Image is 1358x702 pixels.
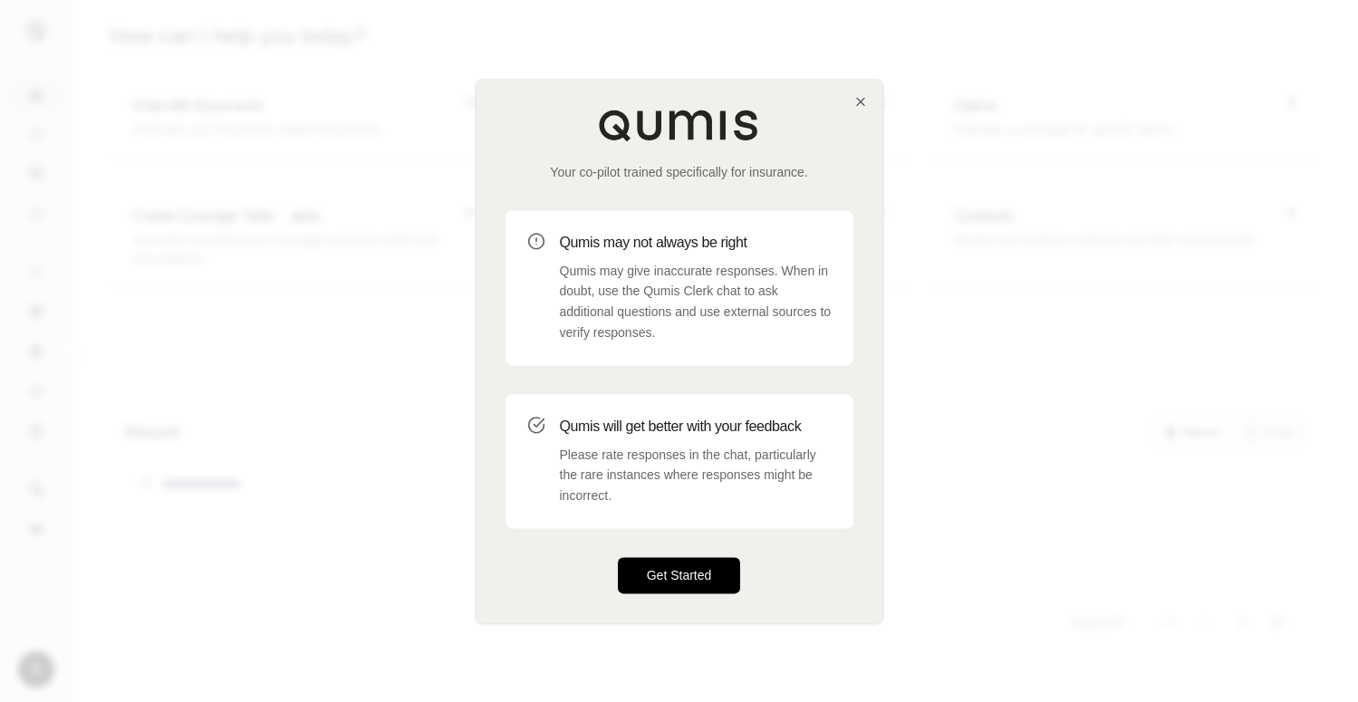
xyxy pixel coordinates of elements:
p: Please rate responses in the chat, particularly the rare instances where responses might be incor... [560,445,832,506]
img: Qumis Logo [598,109,761,141]
p: Qumis may give inaccurate responses. When in doubt, use the Qumis Clerk chat to ask additional qu... [560,261,832,343]
h3: Qumis may not always be right [560,232,832,254]
h3: Qumis will get better with your feedback [560,416,832,438]
p: Your co-pilot trained specifically for insurance. [506,163,853,181]
button: Get Started [618,557,741,593]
